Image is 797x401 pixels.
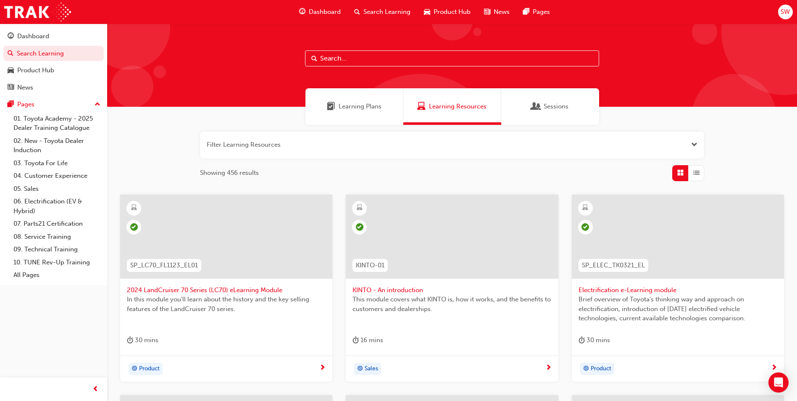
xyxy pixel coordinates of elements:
[10,230,104,243] a: 08. Service Training
[120,195,332,382] a: SP_LC70_FL1123_EL012024 LandCruiser 70 Series (LC70) eLearning ModuleIn this module you'll learn ...
[10,169,104,182] a: 04. Customer Experience
[533,7,550,17] span: Pages
[579,335,610,346] div: 30 mins
[3,46,104,61] a: Search Learning
[771,364,777,372] span: next-icon
[501,88,599,125] a: SessionsSessions
[3,97,104,112] button: Pages
[494,7,510,17] span: News
[8,101,14,108] span: pages-icon
[127,335,133,346] span: duration-icon
[544,102,568,111] span: Sessions
[131,203,137,214] span: learningResourceType_ELEARNING-icon
[477,3,516,21] a: news-iconNews
[781,7,790,17] span: SW
[572,195,784,382] a: SP_ELEC_TK0321_ELElectrification e-Learning moduleBrief overview of Toyota’s thinking way and app...
[356,261,384,270] span: KINTO-01
[127,285,326,295] span: 2024 LandCruiser 70 Series (LC70) eLearning Module
[429,102,487,111] span: Learning Resources
[10,182,104,195] a: 05. Sales
[417,102,426,111] span: Learning Resources
[677,168,684,178] span: Grid
[319,364,326,372] span: next-icon
[3,29,104,44] a: Dashboard
[579,285,777,295] span: Electrification e-Learning module
[10,217,104,230] a: 07. Parts21 Certification
[339,102,381,111] span: Learning Plans
[139,364,160,374] span: Product
[365,364,378,374] span: Sales
[327,102,335,111] span: Learning Plans
[3,63,104,78] a: Product Hub
[132,364,137,375] span: target-icon
[693,168,700,178] span: List
[434,7,471,17] span: Product Hub
[10,112,104,135] a: 01. Toyota Academy - 2025 Dealer Training Catalogue
[545,364,552,372] span: next-icon
[17,66,54,75] div: Product Hub
[127,335,158,346] div: 30 mins
[309,7,341,17] span: Dashboard
[10,243,104,256] a: 09. Technical Training
[417,3,477,21] a: car-iconProduct Hub
[92,384,99,395] span: prev-icon
[17,83,33,92] div: News
[354,7,360,17] span: search-icon
[8,84,14,92] span: news-icon
[579,335,585,346] span: duration-icon
[200,168,259,178] span: Showing 456 results
[10,157,104,170] a: 03. Toyota For Life
[10,195,104,217] a: 06. Electrification (EV & Hybrid)
[583,364,589,375] span: target-icon
[3,27,104,97] button: DashboardSearch LearningProduct HubNews
[357,364,363,375] span: target-icon
[10,269,104,282] a: All Pages
[8,67,14,74] span: car-icon
[95,99,100,110] span: up-icon
[363,7,410,17] span: Search Learning
[484,7,490,17] span: news-icon
[357,203,363,214] span: learningResourceType_ELEARNING-icon
[10,135,104,157] a: 02. New - Toyota Dealer Induction
[352,285,551,295] span: KINTO - An introduction
[582,261,645,270] span: SP_ELEC_TK0321_EL
[424,7,430,17] span: car-icon
[299,7,305,17] span: guage-icon
[356,223,363,231] span: learningRecordVerb_PASS-icon
[591,364,611,374] span: Product
[532,102,540,111] span: Sessions
[17,32,49,41] div: Dashboard
[292,3,347,21] a: guage-iconDashboard
[778,5,793,19] button: SW
[516,3,557,21] a: pages-iconPages
[352,295,551,314] span: This module covers what KINTO is, how it works, and the benefits to customers and dealerships.
[130,223,138,231] span: learningRecordVerb_PASS-icon
[403,88,501,125] a: Learning ResourcesLearning Resources
[311,54,317,63] span: Search
[581,223,589,231] span: learningRecordVerb_PASS-icon
[352,335,383,346] div: 16 mins
[10,256,104,269] a: 10. TUNE Rev-Up Training
[582,203,588,214] span: learningResourceType_ELEARNING-icon
[3,80,104,95] a: News
[347,3,417,21] a: search-iconSearch Learning
[305,88,403,125] a: Learning PlansLearning Plans
[352,335,359,346] span: duration-icon
[579,295,777,323] span: Brief overview of Toyota’s thinking way and approach on electrification, introduction of [DATE] e...
[127,295,326,314] span: In this module you'll learn about the history and the key selling features of the LandCruiser 70 ...
[305,50,599,66] input: Search...
[4,3,71,21] img: Trak
[8,50,13,58] span: search-icon
[523,7,529,17] span: pages-icon
[346,195,558,382] a: KINTO-01KINTO - An introductionThis module covers what KINTO is, how it works, and the benefits t...
[130,261,198,270] span: SP_LC70_FL1123_EL01
[691,140,697,150] button: Open the filter
[17,100,34,109] div: Pages
[768,372,789,393] div: Open Intercom Messenger
[8,33,14,40] span: guage-icon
